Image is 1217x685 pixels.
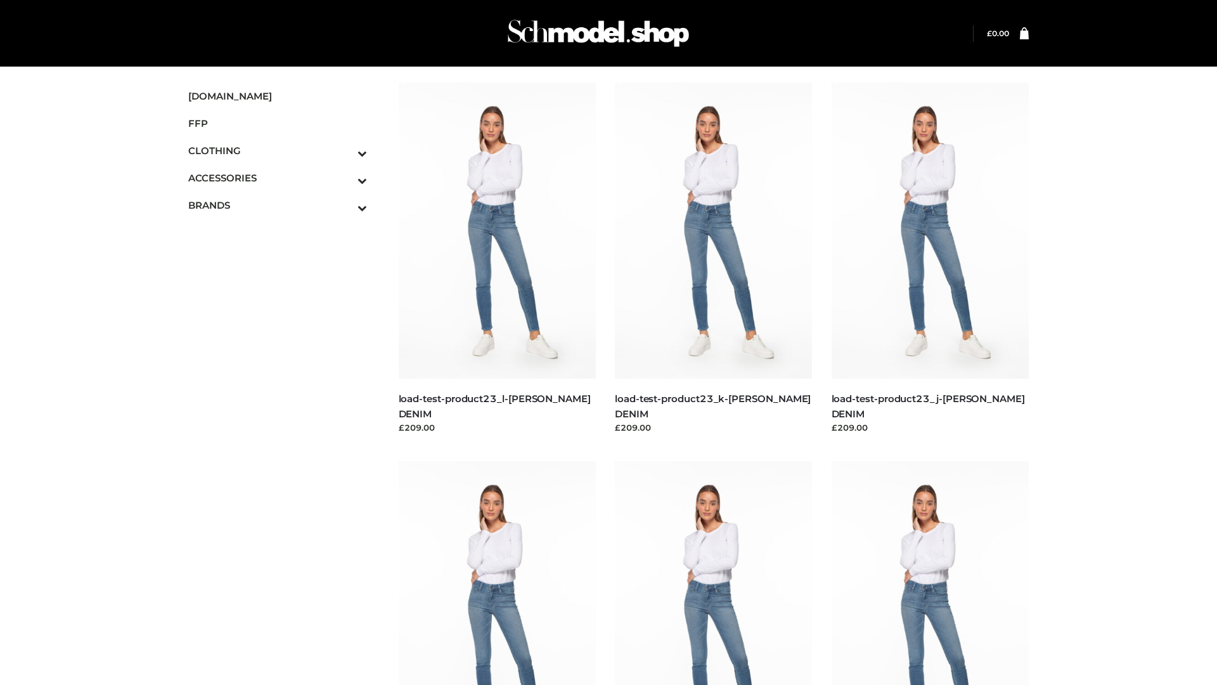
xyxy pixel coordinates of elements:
span: £ [987,29,992,38]
div: £209.00 [399,421,596,434]
a: CLOTHINGToggle Submenu [188,137,367,164]
a: load-test-product23_k-[PERSON_NAME] DENIM [615,393,811,419]
a: load-test-product23_j-[PERSON_NAME] DENIM [832,393,1025,419]
button: Toggle Submenu [323,164,367,192]
bdi: 0.00 [987,29,1009,38]
a: load-test-product23_l-[PERSON_NAME] DENIM [399,393,591,419]
button: Toggle Submenu [323,192,367,219]
div: £209.00 [615,421,813,434]
a: ACCESSORIESToggle Submenu [188,164,367,192]
span: CLOTHING [188,143,367,158]
span: FFP [188,116,367,131]
span: [DOMAIN_NAME] [188,89,367,103]
a: £0.00 [987,29,1009,38]
span: BRANDS [188,198,367,212]
a: [DOMAIN_NAME] [188,82,367,110]
a: FFP [188,110,367,137]
button: Toggle Submenu [323,137,367,164]
span: ACCESSORIES [188,171,367,185]
img: Schmodel Admin 964 [503,8,693,58]
a: BRANDSToggle Submenu [188,192,367,219]
div: £209.00 [832,421,1029,434]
